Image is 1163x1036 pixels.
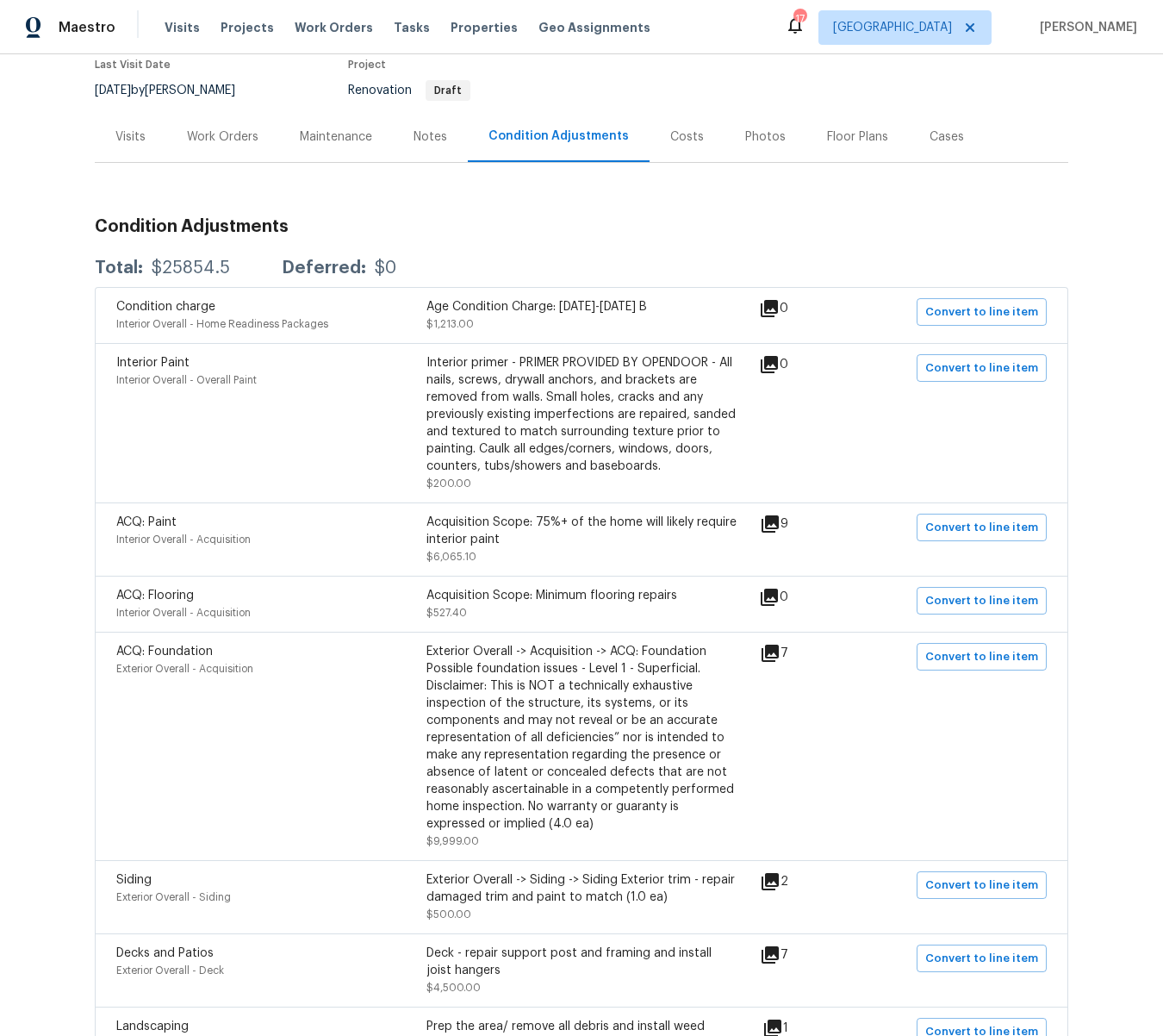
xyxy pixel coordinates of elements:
span: Projects [221,19,274,36]
span: [DATE] [95,84,131,97]
span: [GEOGRAPHIC_DATA] [833,19,952,36]
div: 0 [759,587,843,608]
div: Acquisition Scope: 75%+ of the home will likely require interior paint [426,514,737,548]
span: ACQ: Paint [116,516,177,528]
span: Geo Assignments [538,19,650,36]
span: Visits [165,19,200,36]
span: Tasks [394,22,430,34]
button: Convert to line item [917,587,1047,615]
div: 9 [760,514,843,534]
button: Convert to line item [917,945,1047,972]
span: Convert to line item [925,591,1038,611]
div: 0 [759,298,843,319]
span: Exterior Overall - Siding [116,892,231,902]
span: ACQ: Flooring [116,590,194,602]
span: $200.00 [426,478,471,489]
div: Exterior Overall -> Siding -> Siding Exterior trim - repair damaged trim and paint to match (1.0 ea) [426,871,737,906]
span: ACQ: Foundation [116,646,213,658]
div: Photos [745,128,786,146]
span: Convert to line item [925,647,1038,667]
div: 17 [793,10,805,28]
div: Total: [95,259,143,277]
span: Draft [427,85,469,96]
span: Interior Overall - Home Readiness Packages [116,319,328,329]
div: Visits [115,128,146,146]
span: Convert to line item [925,518,1038,538]
div: Floor Plans [827,128,888,146]
span: Renovation [348,84,470,97]
span: Work Orders [295,19,373,36]
h3: Condition Adjustments [95,218,1068,235]
div: Condition Adjustments [488,128,629,145]
div: 7 [760,945,843,965]
button: Convert to line item [917,643,1047,671]
div: Work Orders [187,128,258,146]
span: $500.00 [426,909,471,920]
div: 2 [760,871,843,892]
span: Interior Overall - Acquisition [116,534,251,545]
span: Siding [116,874,152,886]
span: Interior Paint [116,357,190,369]
span: Interior Overall - Acquisition [116,608,251,618]
span: Convert to line item [925,303,1038,322]
div: Deck - repair support post and framing and install joist hangers [426,945,737,979]
span: $4,500.00 [426,983,481,993]
div: Notes [414,128,447,146]
span: $9,999.00 [426,836,479,846]
span: Project [348,59,386,70]
div: Cases [930,128,964,146]
span: Exterior Overall - Deck [116,965,224,976]
span: Condition charge [116,301,215,313]
div: Exterior Overall -> Acquisition -> ACQ: Foundation Possible foundation issues - Level 1 - Superfi... [426,643,737,833]
span: Landscaping [116,1020,189,1033]
span: $6,065.10 [426,552,476,562]
div: Costs [670,128,704,146]
div: Interior primer - PRIMER PROVIDED BY OPENDOOR - All nails, screws, drywall anchors, and brackets ... [426,354,737,475]
div: $25854.5 [152,259,230,277]
span: Maestro [59,19,115,36]
button: Convert to line item [917,298,1047,326]
span: $527.40 [426,608,467,618]
button: Convert to line item [917,514,1047,541]
button: Convert to line item [917,354,1047,382]
span: Decks and Patios [116,947,214,959]
span: Last Visit Date [95,59,171,70]
div: Deferred: [282,259,366,277]
span: Properties [451,19,518,36]
span: Interior Overall - Overall Paint [116,375,257,385]
div: by [PERSON_NAME] [95,80,256,101]
div: 7 [760,643,843,664]
span: Exterior Overall - Acquisition [116,664,253,674]
span: $1,213.00 [426,319,474,329]
span: Convert to line item [925,876,1038,896]
div: $0 [375,259,396,277]
span: Convert to line item [925,949,1038,969]
span: [PERSON_NAME] [1033,19,1137,36]
button: Convert to line item [917,871,1047,899]
div: Maintenance [300,128,372,146]
div: Acquisition Scope: Minimum flooring repairs [426,587,737,604]
span: Convert to line item [925,359,1038,378]
div: 0 [759,354,843,375]
div: Age Condition Charge: [DATE]-[DATE] B [426,298,737,315]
